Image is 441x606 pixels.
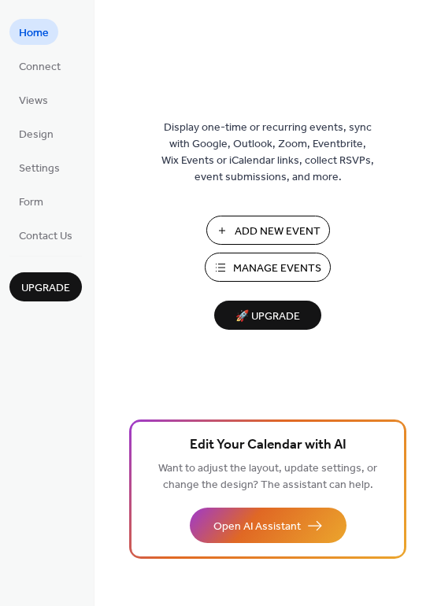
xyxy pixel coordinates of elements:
[19,93,48,109] span: Views
[213,519,301,535] span: Open AI Assistant
[9,154,69,180] a: Settings
[224,306,312,327] span: 🚀 Upgrade
[9,222,82,248] a: Contact Us
[206,216,330,245] button: Add New Event
[19,25,49,42] span: Home
[9,188,53,214] a: Form
[190,508,346,543] button: Open AI Assistant
[233,261,321,277] span: Manage Events
[161,120,374,186] span: Display one-time or recurring events, sync with Google, Outlook, Zoom, Eventbrite, Wix Events or ...
[214,301,321,330] button: 🚀 Upgrade
[9,272,82,301] button: Upgrade
[19,194,43,211] span: Form
[9,87,57,113] a: Views
[9,19,58,45] a: Home
[19,59,61,76] span: Connect
[19,228,72,245] span: Contact Us
[190,434,346,456] span: Edit Your Calendar with AI
[21,280,70,297] span: Upgrade
[19,127,54,143] span: Design
[9,53,70,79] a: Connect
[235,224,321,240] span: Add New Event
[9,120,63,146] a: Design
[19,161,60,177] span: Settings
[205,253,331,282] button: Manage Events
[158,458,377,496] span: Want to adjust the layout, update settings, or change the design? The assistant can help.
